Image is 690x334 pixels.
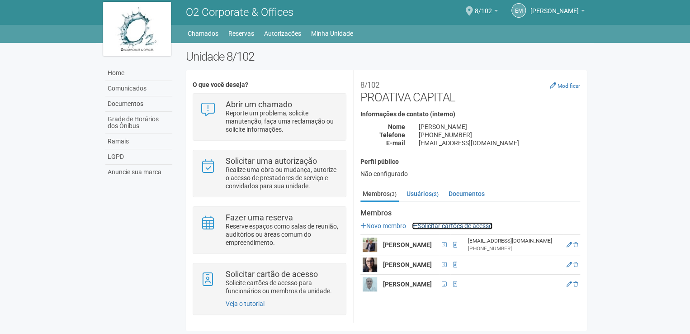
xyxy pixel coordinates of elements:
[226,109,339,134] p: Reporte um problema, solicite manutenção, faça uma reclamação ou solicite informações.
[360,111,580,118] h4: Informações de contato (interno)
[105,149,172,165] a: LGPD
[432,191,439,197] small: (2)
[412,222,492,229] a: Solicitar cartões de acesso
[200,100,339,134] a: Abrir um chamado Reporte um problema, solicite manutenção, faça uma reclamação ou solicite inform...
[186,6,293,19] span: O2 Corporate & Offices
[226,279,339,295] p: Solicite cartões de acesso para funcionários ou membros da unidade.
[360,158,580,165] h4: Perfil público
[383,241,432,248] strong: [PERSON_NAME]
[226,300,265,307] a: Veja o tutorial
[226,269,318,279] strong: Solicitar cartão de acesso
[264,27,301,40] a: Autorizações
[105,96,172,112] a: Documentos
[193,81,346,88] h4: O que você deseja?
[363,238,377,252] img: user.png
[530,9,585,16] a: [PERSON_NAME]
[386,139,405,147] strong: E-mail
[103,2,171,56] img: logo.jpg
[475,9,498,16] a: 8/102
[412,139,587,147] div: [EMAIL_ADDRESS][DOMAIN_NAME]
[404,187,441,200] a: Usuários(2)
[186,50,587,63] h2: Unidade 8/102
[360,170,580,178] div: Não configurado
[363,258,377,272] img: user.png
[567,281,572,287] a: Editar membro
[105,134,172,149] a: Ramais
[558,83,580,89] small: Modificar
[228,27,254,40] a: Reservas
[200,157,339,190] a: Solicitar uma autorização Realize uma obra ou mudança, autorize o acesso de prestadores de serviç...
[363,277,377,291] img: user.png
[573,281,578,287] a: Excluir membro
[388,123,405,130] strong: Nome
[226,166,339,190] p: Realize uma obra ou mudança, autorize o acesso de prestadores de serviço e convidados para sua un...
[468,237,561,245] div: [EMAIL_ADDRESS][DOMAIN_NAME]
[383,281,432,288] strong: [PERSON_NAME]
[105,81,172,96] a: Comunicados
[511,3,526,18] a: EM
[360,81,379,90] small: 8/102
[188,27,218,40] a: Chamados
[226,213,293,222] strong: Fazer uma reserva
[383,261,432,268] strong: [PERSON_NAME]
[390,191,397,197] small: (3)
[360,77,580,104] h2: PROATIVA CAPITAL
[573,242,578,248] a: Excluir membro
[105,112,172,134] a: Grade de Horários dos Ônibus
[412,131,587,139] div: [PHONE_NUMBER]
[412,123,587,131] div: [PERSON_NAME]
[226,222,339,247] p: Reserve espaços como salas de reunião, auditórios ou áreas comum do empreendimento.
[360,209,580,217] strong: Membros
[200,214,339,247] a: Fazer uma reserva Reserve espaços como salas de reunião, auditórios ou áreas comum do empreendime...
[311,27,353,40] a: Minha Unidade
[200,270,339,295] a: Solicitar cartão de acesso Solicite cartões de acesso para funcionários ou membros da unidade.
[360,187,399,202] a: Membros(3)
[226,156,317,166] strong: Solicitar uma autorização
[105,165,172,180] a: Anuncie sua marca
[379,131,405,138] strong: Telefone
[105,66,172,81] a: Home
[360,222,406,229] a: Novo membro
[567,262,572,268] a: Editar membro
[468,245,561,253] div: [PHONE_NUMBER]
[573,262,578,268] a: Excluir membro
[567,242,572,248] a: Editar membro
[226,100,292,109] strong: Abrir um chamado
[446,187,487,200] a: Documentos
[550,82,580,89] a: Modificar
